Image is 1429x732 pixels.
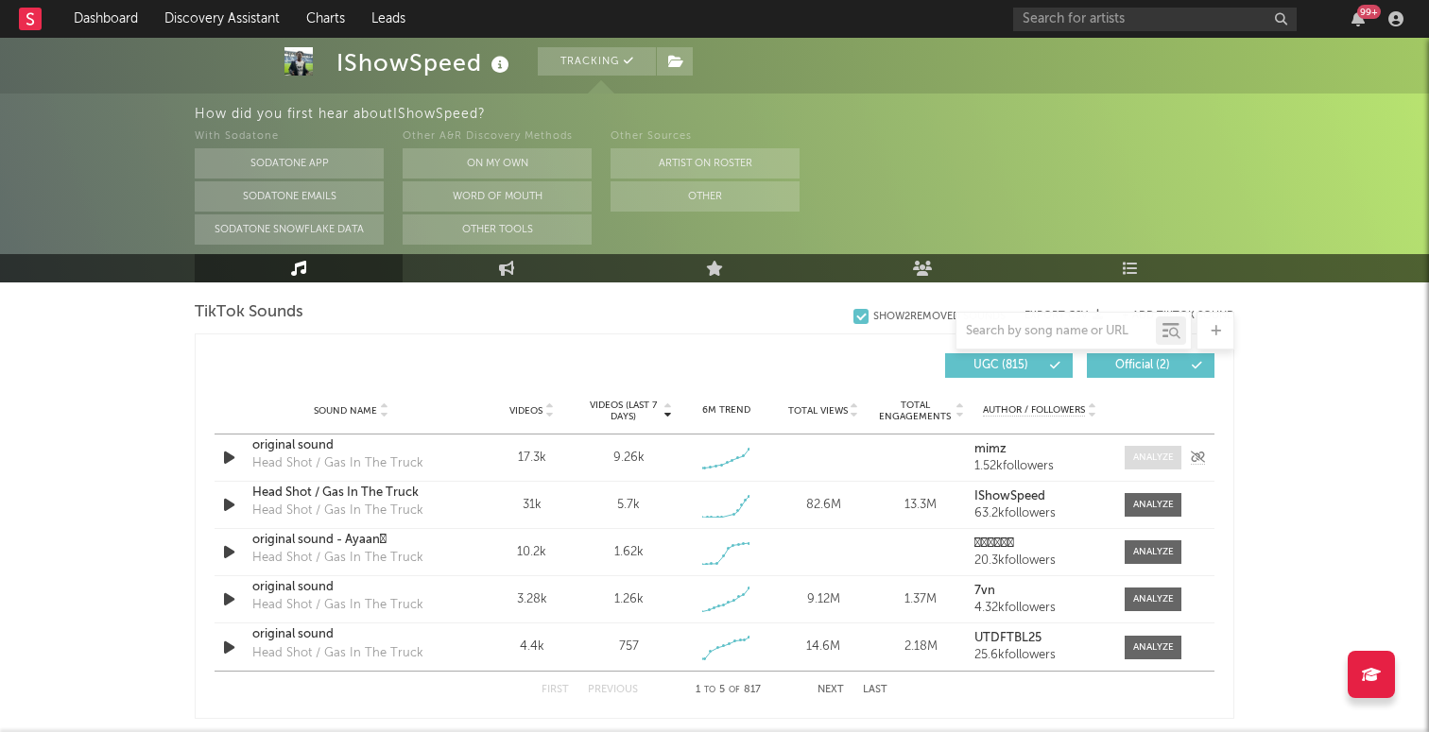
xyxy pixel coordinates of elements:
[252,531,450,550] a: original sound - Ayaan𒉭
[780,496,868,515] div: 82.6M
[1122,311,1234,321] button: + Add TikTok Sound
[614,590,644,609] div: 1.26k
[614,543,644,562] div: 1.62k
[613,449,645,468] div: 9.26k
[252,454,423,473] div: Head Shot / Gas In The Truck
[704,686,715,694] span: to
[957,360,1044,371] span: UGC ( 815 )
[488,638,576,656] div: 4.4k
[252,502,423,520] div: Head Shot / Gas In The Truck
[195,301,303,324] span: TikTok Sounds
[195,181,384,212] button: Sodatone Emails
[1103,311,1234,321] button: + Add TikTok Sound
[1352,11,1365,26] button: 99+
[780,590,868,609] div: 9.12M
[974,507,1106,520] div: 63.2k followers
[585,400,662,422] span: Videos (last 7 days)
[619,638,639,656] div: 757
[974,649,1106,662] div: 25.6k followers
[314,405,377,417] span: Sound Name
[974,554,1106,568] div: 20.3k followers
[1087,353,1214,378] button: Official(2)
[956,324,1156,339] input: Search by song name or URL
[974,443,1007,455] strong: mimz
[945,353,1073,378] button: UGC(815)
[488,543,576,562] div: 10.2k
[1024,310,1103,321] button: Export CSV
[974,537,1106,551] a: 𝙰𝚢𝚊𝚊𝚗𒉭
[983,404,1085,417] span: Author / Followers
[403,126,592,148] div: Other A&R Discovery Methods
[1357,5,1381,19] div: 99 +
[676,679,780,702] div: 1 5 817
[974,632,1042,644] strong: UTDFTBL25
[974,460,1106,473] div: 1.52k followers
[403,181,592,212] button: Word Of Mouth
[195,148,384,179] button: Sodatone App
[611,148,800,179] button: Artist on Roster
[877,638,965,656] div: 2.18M
[542,685,569,695] button: First
[863,685,887,695] button: Last
[488,449,576,468] div: 17.3k
[488,590,576,609] div: 3.28k
[252,549,423,568] div: Head Shot / Gas In The Truck
[682,403,770,417] div: 6M Trend
[588,685,638,695] button: Previous
[509,405,542,417] span: Videos
[1099,360,1186,371] span: Official ( 2 )
[788,405,848,417] span: Total Views
[252,578,450,597] a: original sound
[974,490,1045,502] strong: IShowSpeed
[974,585,995,597] strong: 7vn
[195,214,384,245] button: Sodatone Snowflake Data
[611,126,800,148] div: Other Sources
[252,596,423,615] div: Head Shot / Gas In The Truck
[974,585,1106,598] a: 7vn
[488,496,576,515] div: 31k
[195,103,1429,126] div: How did you first hear about IShowSpeed ?
[877,496,965,515] div: 13.3M
[974,537,1014,550] strong: 𝙰𝚢𝚊𝚊𝚗𒉭
[877,400,954,422] span: Total Engagements
[252,484,450,502] a: Head Shot / Gas In The Truck
[611,181,800,212] button: Other
[252,625,450,644] a: original sound
[336,47,514,78] div: IShowSpeed
[974,602,1106,615] div: 4.32k followers
[974,632,1106,645] a: UTDFTBL25
[195,126,384,148] div: With Sodatone
[818,685,844,695] button: Next
[1013,8,1297,31] input: Search for artists
[252,436,450,455] a: original sound
[873,311,1006,323] div: Show 2 Removed Sounds
[729,686,740,694] span: of
[877,590,965,609] div: 1.37M
[403,148,592,179] button: On My Own
[538,47,656,76] button: Tracking
[974,443,1106,456] a: mimz
[780,638,868,656] div: 14.6M
[617,496,640,515] div: 5.7k
[403,214,592,245] button: Other Tools
[252,644,423,663] div: Head Shot / Gas In The Truck
[974,490,1106,503] a: IShowSpeed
